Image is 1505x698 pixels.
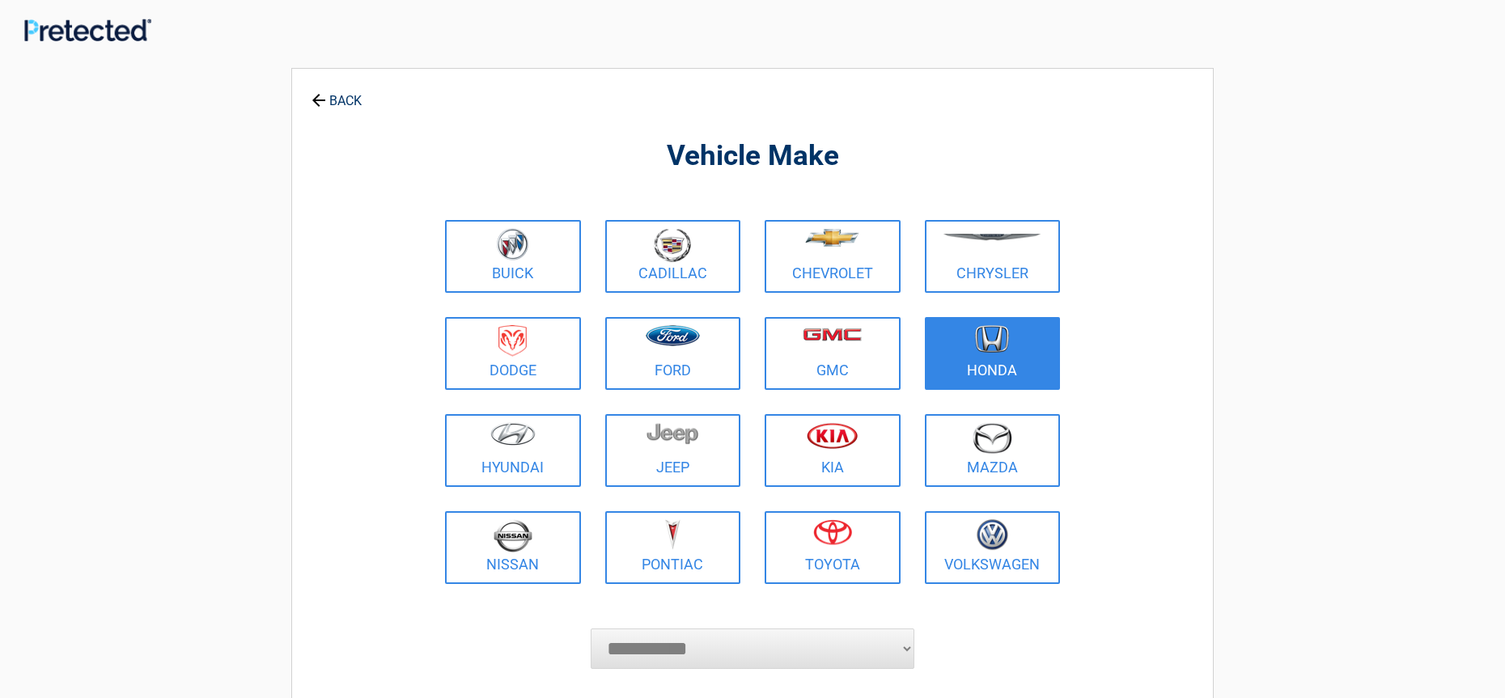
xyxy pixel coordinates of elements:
a: Ford [605,317,741,390]
img: gmc [803,328,862,341]
a: GMC [765,317,901,390]
img: jeep [647,422,698,445]
img: chevrolet [805,229,859,247]
img: Main Logo [24,19,151,41]
a: Hyundai [445,414,581,487]
img: ford [646,325,700,346]
a: Volkswagen [925,511,1061,584]
a: Dodge [445,317,581,390]
img: nissan [494,519,532,552]
img: hyundai [490,422,536,446]
img: dodge [498,325,527,357]
img: kia [807,422,858,449]
a: Buick [445,220,581,293]
img: chrysler [943,234,1041,241]
a: Mazda [925,414,1061,487]
a: Jeep [605,414,741,487]
a: Nissan [445,511,581,584]
a: Pontiac [605,511,741,584]
a: Honda [925,317,1061,390]
img: pontiac [664,519,680,550]
a: BACK [308,79,365,108]
a: Kia [765,414,901,487]
img: honda [975,325,1009,353]
img: buick [497,228,528,260]
a: Cadillac [605,220,741,293]
h2: Vehicle Make [441,137,1064,176]
img: toyota [813,519,852,545]
img: volkswagen [977,519,1008,551]
img: mazda [972,422,1012,454]
a: Chrysler [925,220,1061,293]
img: cadillac [654,228,691,262]
a: Toyota [765,511,901,584]
a: Chevrolet [765,220,901,293]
